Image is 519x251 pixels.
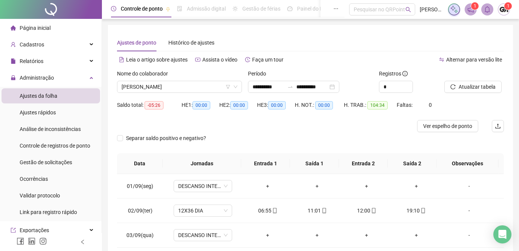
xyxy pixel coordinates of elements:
[447,206,491,215] div: -
[242,6,280,12] span: Gestão de férias
[11,59,16,64] span: file
[178,205,228,216] span: 12X36 DIA
[119,57,124,62] span: file-text
[339,153,388,174] th: Entrada 2
[348,206,385,215] div: 12:00
[442,159,493,168] span: Observações
[495,123,501,129] span: upload
[367,101,388,109] span: 104:34
[397,206,435,215] div: 19:10
[187,6,226,12] span: Admissão digital
[123,134,209,142] span: Separar saldo positivo e negativo?
[20,75,54,81] span: Administração
[80,239,85,245] span: left
[28,237,35,245] span: linkedin
[245,57,250,62] span: history
[241,153,290,174] th: Entrada 1
[299,231,336,239] div: +
[504,2,512,10] sup: Atualize o seu contato no menu Meus Dados
[20,93,57,99] span: Ajustes da folha
[252,57,283,63] span: Faça um tour
[397,182,435,190] div: +
[17,237,24,245] span: facebook
[397,231,435,239] div: +
[202,57,237,63] span: Assista o vídeo
[348,182,385,190] div: +
[444,81,502,93] button: Atualizar tabela
[297,6,326,12] span: Painel do DP
[11,42,16,47] span: user-add
[287,6,293,11] span: dashboard
[39,237,47,245] span: instagram
[11,228,16,233] span: export
[126,57,188,63] span: Leia o artigo sobre ajustes
[20,126,81,132] span: Análise de inconsistências
[178,229,228,241] span: DESCANSO INTER-JORNADA
[402,71,408,76] span: info-circle
[348,231,385,239] div: +
[467,6,474,13] span: notification
[450,84,456,89] span: reload
[177,6,182,11] span: file-done
[405,7,411,12] span: search
[299,206,336,215] div: 11:01
[166,7,170,11] span: pushpin
[126,232,154,238] span: 03/09(qua)
[446,57,502,63] span: Alternar para versão lite
[111,6,116,11] span: clock-circle
[484,6,491,13] span: bell
[498,4,510,15] img: 67549
[121,6,163,12] span: Controle de ponto
[117,101,182,109] div: Saldo total:
[429,102,432,108] span: 0
[379,69,408,78] span: Registros
[299,182,336,190] div: +
[117,40,156,46] span: Ajustes de ponto
[450,5,458,14] img: sparkle-icon.fc2bf0ac1784a2077858766a79e2daf3.svg
[20,227,49,233] span: Exportações
[163,153,241,174] th: Jornadas
[20,209,77,215] span: Link para registro rápido
[447,231,491,239] div: -
[333,6,339,11] span: ellipsis
[248,69,271,78] label: Período
[20,58,43,64] span: Relatórios
[249,231,286,239] div: +
[11,25,16,31] span: home
[117,153,163,174] th: Data
[420,5,444,14] span: [PERSON_NAME]
[397,102,414,108] span: Faltas:
[20,42,44,48] span: Cadastros
[117,69,173,78] label: Nome do colaborador
[370,208,376,213] span: mobile
[127,183,153,189] span: 01/09(seg)
[287,84,293,90] span: swap-right
[20,176,48,182] span: Ocorrências
[20,192,60,199] span: Validar protocolo
[439,57,444,62] span: swap
[321,208,327,213] span: mobile
[287,84,293,90] span: to
[249,206,286,215] div: 06:55
[417,120,478,132] button: Ver espelho de ponto
[219,101,257,109] div: HE 2:
[315,101,333,109] span: 00:00
[295,101,344,109] div: H. NOT.:
[436,153,499,174] th: Observações
[388,153,436,174] th: Saída 2
[195,57,200,62] span: youtube
[344,101,397,109] div: H. TRAB.:
[182,101,219,109] div: HE 1:
[471,2,479,10] sup: 1
[128,208,152,214] span: 02/09(ter)
[230,101,248,109] span: 00:00
[257,101,295,109] div: HE 3:
[268,101,286,109] span: 00:00
[226,85,230,89] span: filter
[459,83,496,91] span: Atualizar tabela
[507,3,510,9] span: 1
[168,40,214,46] span: Histórico de ajustes
[493,225,511,243] div: Open Intercom Messenger
[20,143,90,149] span: Controle de registros de ponto
[290,153,339,174] th: Saída 1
